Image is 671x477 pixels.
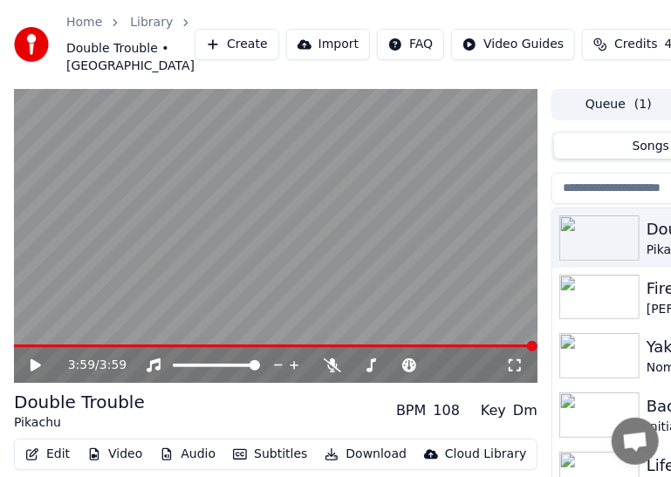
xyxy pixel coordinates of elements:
div: Dm [513,400,537,421]
div: Key [481,400,506,421]
div: BPM [396,400,426,421]
div: 108 [434,400,461,421]
button: Import [286,29,370,60]
button: Audio [153,442,223,467]
div: / [68,357,110,374]
div: Pikachu [14,414,145,432]
span: Credits [614,36,657,53]
span: ( 1 ) [634,96,652,113]
div: Open chat [612,418,659,465]
button: FAQ [377,29,444,60]
span: 3:59 [68,357,95,374]
img: youka [14,27,49,62]
a: Home [66,14,102,31]
button: Create [195,29,279,60]
button: Subtitles [226,442,314,467]
button: Video [80,442,149,467]
div: Cloud Library [445,446,526,463]
button: Download [318,442,414,467]
nav: breadcrumb [66,14,195,75]
a: Library [130,14,173,31]
span: 3:59 [99,357,127,374]
button: Video Guides [451,29,575,60]
div: Double Trouble [14,390,145,414]
span: Double Trouble • [GEOGRAPHIC_DATA] [66,40,195,75]
button: Edit [18,442,77,467]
